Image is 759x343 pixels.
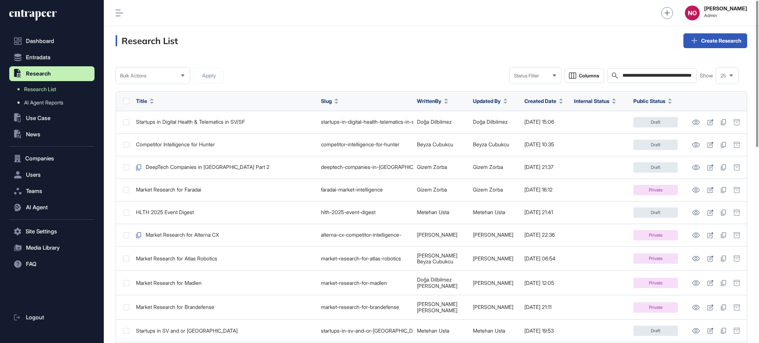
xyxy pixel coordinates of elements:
[524,209,567,215] div: [DATE] 21:41
[136,280,314,286] div: Market Research for Madlen
[633,140,678,150] div: Draft
[417,209,449,215] a: Metehan Usta
[321,119,410,125] div: startups-in-digital-health-telematics-in-svsf
[24,100,63,106] span: AI Agent Reports
[26,204,48,210] span: AI Agent
[417,258,453,264] a: Beyza Cubukcu
[321,97,338,105] button: Slug
[25,156,54,161] span: Companies
[13,96,95,109] a: AI Agent Reports
[321,256,410,262] div: market-research-for-atlas-robotics
[704,6,747,11] strong: [PERSON_NAME]
[473,232,513,238] a: [PERSON_NAME]
[9,127,95,142] button: News
[633,97,672,105] button: Public Status
[524,256,567,262] div: [DATE] 06:54
[524,97,563,105] button: Created Date
[9,200,95,215] button: AI Agent
[136,304,314,310] div: Market Research for Brandefense
[26,38,54,44] span: Dashboard
[9,224,95,239] button: Site Settings
[524,187,567,193] div: [DATE] 16:12
[524,97,556,105] span: Created Date
[136,232,314,238] div: Market Research for Alterna CX
[473,97,507,105] button: Updated By
[321,328,410,334] div: startups-in-sv-and-or-[GEOGRAPHIC_DATA]
[524,164,567,170] div: [DATE] 21:37
[579,73,599,79] span: Columns
[417,327,449,334] a: Metehan Usta
[473,97,501,105] span: Updated By
[9,66,95,81] button: Research
[116,35,178,46] h3: Research List
[9,184,95,199] button: Teams
[321,97,332,105] span: Slug
[9,240,95,255] button: Media Library
[417,283,457,289] a: [PERSON_NAME]
[524,304,567,310] div: [DATE] 21:11
[9,111,95,126] button: Use Case
[9,257,95,272] button: FAQ
[136,187,314,193] div: Market Research for Faradai
[700,73,713,79] span: Show
[136,141,314,147] div: Competitor Intelligence for Hunter
[26,261,36,267] span: FAQ
[136,164,314,170] div: DeepTech Companies in [GEOGRAPHIC_DATA] Part 2
[574,97,616,105] button: Internal Status
[633,253,678,264] div: Private
[704,13,747,18] span: Admin
[321,280,410,286] div: market-research-for-madlen
[473,164,503,170] a: Gizem Zorba
[473,327,505,334] a: Metehan Usta
[13,83,95,96] a: Research List
[9,50,95,65] button: Entradata
[524,280,567,286] div: [DATE] 12:05
[136,119,314,125] div: Startups in Digital Health & Telematics in SV/SF
[633,302,678,313] div: Private
[9,151,95,166] button: Companies
[321,232,410,238] div: alterna-cx-competitor-intelligence-
[26,131,40,137] span: News
[26,71,51,77] span: Research
[514,73,539,79] span: Status Filter
[720,73,726,79] span: 25
[136,97,147,105] span: Title
[524,328,567,334] div: [DATE] 19:53
[633,230,678,240] div: Private
[633,185,678,195] div: Private
[417,141,453,147] a: Beyza Cubukcu
[26,172,41,178] span: Users
[136,256,314,262] div: Market Research for Atlas Robotics
[120,73,146,79] span: Bulk Actions
[136,328,314,334] div: Startups in SV and or [GEOGRAPHIC_DATA]
[417,97,448,105] button: WrittenBy
[9,34,95,49] a: Dashboard
[321,187,410,193] div: faradai-market-intelligence
[321,304,410,310] div: market-research-for-brandefense
[417,276,452,283] a: Doğa Dilbilmez
[524,232,567,238] div: [DATE] 22:36
[417,97,441,105] span: WrittenBy
[685,6,700,20] button: NO
[473,141,509,147] a: Beyza Cubukcu
[473,280,513,286] a: [PERSON_NAME]
[633,326,678,336] div: Draft
[417,307,457,313] a: [PERSON_NAME]
[524,141,567,147] div: [DATE] 10:35
[473,186,503,193] a: Gizem Zorba
[633,278,678,288] div: Private
[9,310,95,325] a: Logout
[633,162,678,173] div: Draft
[26,188,42,194] span: Teams
[321,209,410,215] div: hlth-2025-event-digest
[26,115,50,121] span: Use Case
[417,252,457,259] a: [PERSON_NAME]
[473,304,513,310] a: [PERSON_NAME]
[26,54,50,60] span: Entradata
[564,68,604,83] button: Columns
[574,97,609,105] span: Internal Status
[136,209,314,215] div: HLTH 2025 Event Digest
[136,97,154,105] button: Title
[417,186,447,193] a: Gizem Zorba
